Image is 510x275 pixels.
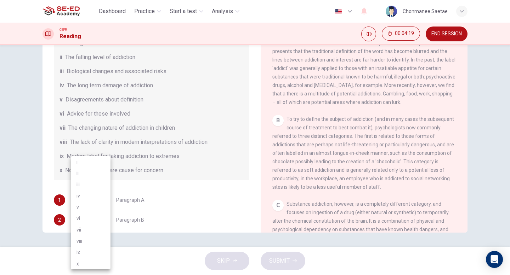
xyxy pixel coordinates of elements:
li: vii [71,224,110,235]
li: ix [71,247,110,258]
li: x [71,258,110,269]
li: iv [71,190,110,201]
li: viii [71,235,110,247]
li: i [71,156,110,168]
li: v [71,201,110,213]
div: Open Intercom Messenger [486,251,503,268]
li: ii [71,168,110,179]
li: iii [71,179,110,190]
li: vi [71,213,110,224]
